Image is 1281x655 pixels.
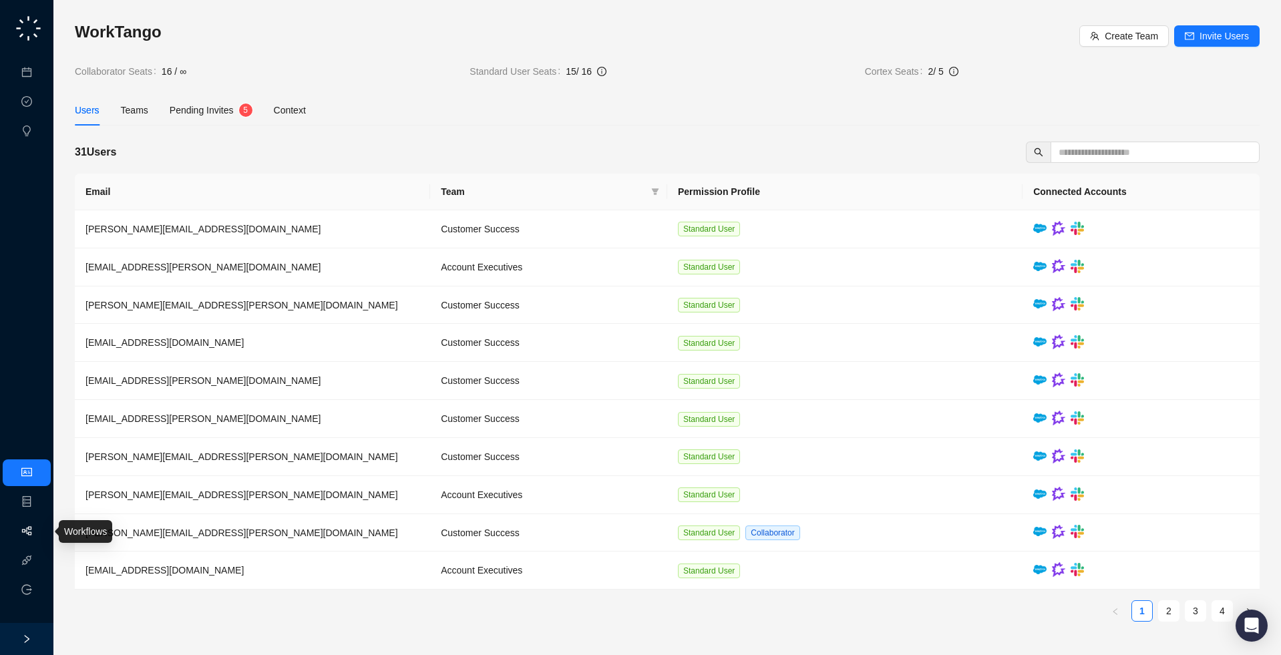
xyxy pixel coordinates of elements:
a: 3 [1185,601,1206,621]
span: [PERSON_NAME][EMAIL_ADDRESS][PERSON_NAME][DOMAIN_NAME] [85,489,398,500]
img: salesforce-ChMvK6Xa.png [1033,299,1047,308]
img: gong-Dwh8HbPa.png [1052,259,1065,274]
span: Standard User [678,525,740,540]
span: [PERSON_NAME][EMAIL_ADDRESS][PERSON_NAME][DOMAIN_NAME] [85,300,398,310]
span: team [1090,31,1099,41]
a: 1 [1132,601,1152,621]
img: salesforce-ChMvK6Xa.png [1033,565,1047,574]
span: Standard User [678,222,740,236]
img: logo-small-C4UdH2pc.png [13,13,43,43]
sup: 5 [239,103,252,117]
span: mail [1185,31,1194,41]
div: Users [75,103,100,118]
img: gong-Dwh8HbPa.png [1052,221,1065,236]
span: search [1034,148,1043,157]
li: 2 [1158,600,1179,622]
td: Customer Success [430,324,667,362]
button: left [1105,600,1126,622]
span: [EMAIL_ADDRESS][DOMAIN_NAME] [85,337,244,348]
a: Integrations [39,556,87,566]
span: 5 [243,105,248,115]
span: left [1111,608,1119,616]
h3: WorkTango [75,21,1079,43]
img: salesforce-ChMvK6Xa.png [1033,527,1047,536]
span: info-circle [949,67,958,76]
td: Account Executives [430,248,667,286]
td: Customer Success [430,362,667,400]
button: right [1238,600,1260,622]
li: 3 [1185,600,1206,622]
td: Account Executives [430,476,667,514]
span: Standard User [678,449,740,464]
a: Workflows [39,526,81,537]
span: 2 / 5 [928,66,943,77]
li: 1 [1131,600,1153,622]
span: Create Team [1105,29,1158,43]
a: Insights [39,126,71,137]
a: Approval Tasks [39,97,102,107]
td: Customer Success [430,438,667,476]
span: Collaborator [745,525,799,540]
li: Next Page [1238,600,1260,622]
td: Customer Success [430,400,667,438]
li: 4 [1212,600,1233,622]
span: Standard User [678,298,740,312]
img: slack-Cn3INd-T.png [1071,411,1084,425]
span: info-circle [597,67,606,76]
div: Context [274,103,306,118]
div: Open Intercom Messenger [1236,610,1268,642]
li: Previous Page [1105,600,1126,622]
img: salesforce-ChMvK6Xa.png [1033,489,1047,499]
span: right [22,634,31,644]
span: Standard User [678,260,740,274]
th: Connected Accounts [1023,174,1260,210]
span: [PERSON_NAME][EMAIL_ADDRESS][PERSON_NAME][DOMAIN_NAME] [85,527,398,538]
img: gong-Dwh8HbPa.png [1052,411,1065,425]
img: salesforce-ChMvK6Xa.png [1033,413,1047,423]
img: salesforce-ChMvK6Xa.png [1033,337,1047,347]
button: Invite Users [1174,25,1260,47]
th: Permission Profile [667,174,1023,210]
span: Standard User [678,487,740,502]
span: Collaborator Seats [75,64,162,79]
h5: 31 Users [75,144,116,160]
img: slack-Cn3INd-T.png [1071,297,1084,310]
span: [PERSON_NAME][EMAIL_ADDRESS][DOMAIN_NAME] [85,224,321,234]
button: Create Team [1079,25,1169,47]
img: slack-Cn3INd-T.png [1071,222,1084,235]
a: 4 [1212,601,1232,621]
img: gong-Dwh8HbPa.png [1052,335,1065,349]
img: salesforce-ChMvK6Xa.png [1033,224,1047,233]
td: Account Executives [430,552,667,590]
img: gong-Dwh8HbPa.png [1052,297,1065,312]
img: slack-Cn3INd-T.png [1071,335,1084,349]
span: Standard User [678,336,740,351]
img: salesforce-ChMvK6Xa.png [1033,262,1047,271]
img: slack-Cn3INd-T.png [1071,525,1084,538]
span: [EMAIL_ADDRESS][PERSON_NAME][DOMAIN_NAME] [85,413,321,424]
span: Cortex Seats [865,64,928,79]
img: slack-Cn3INd-T.png [1071,449,1084,463]
img: gong-Dwh8HbPa.png [1052,487,1065,501]
span: Invite Users [1200,29,1249,43]
span: [EMAIL_ADDRESS][PERSON_NAME][DOMAIN_NAME] [85,262,321,272]
a: 2 [1159,601,1179,621]
a: Meetings & Calls [39,67,109,78]
img: slack-Cn3INd-T.png [1071,373,1084,387]
img: slack-Cn3INd-T.png [1071,487,1084,501]
img: gong-Dwh8HbPa.png [1052,373,1065,387]
a: Objects & Fields [39,497,107,507]
img: gong-Dwh8HbPa.png [1052,525,1065,539]
span: filter [649,182,662,202]
td: Customer Success [430,210,667,248]
td: Customer Success [430,514,667,552]
span: Standard User [678,374,740,389]
span: [PERSON_NAME][EMAIL_ADDRESS][PERSON_NAME][DOMAIN_NAME] [85,451,398,462]
span: [EMAIL_ADDRESS][DOMAIN_NAME] [85,565,244,576]
td: Customer Success [430,286,667,324]
span: [EMAIL_ADDRESS][PERSON_NAME][DOMAIN_NAME] [85,375,321,386]
span: Standard User Seats [470,64,566,79]
img: slack-Cn3INd-T.png [1071,563,1084,576]
span: Standard User [678,412,740,427]
a: Organization [39,467,91,478]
